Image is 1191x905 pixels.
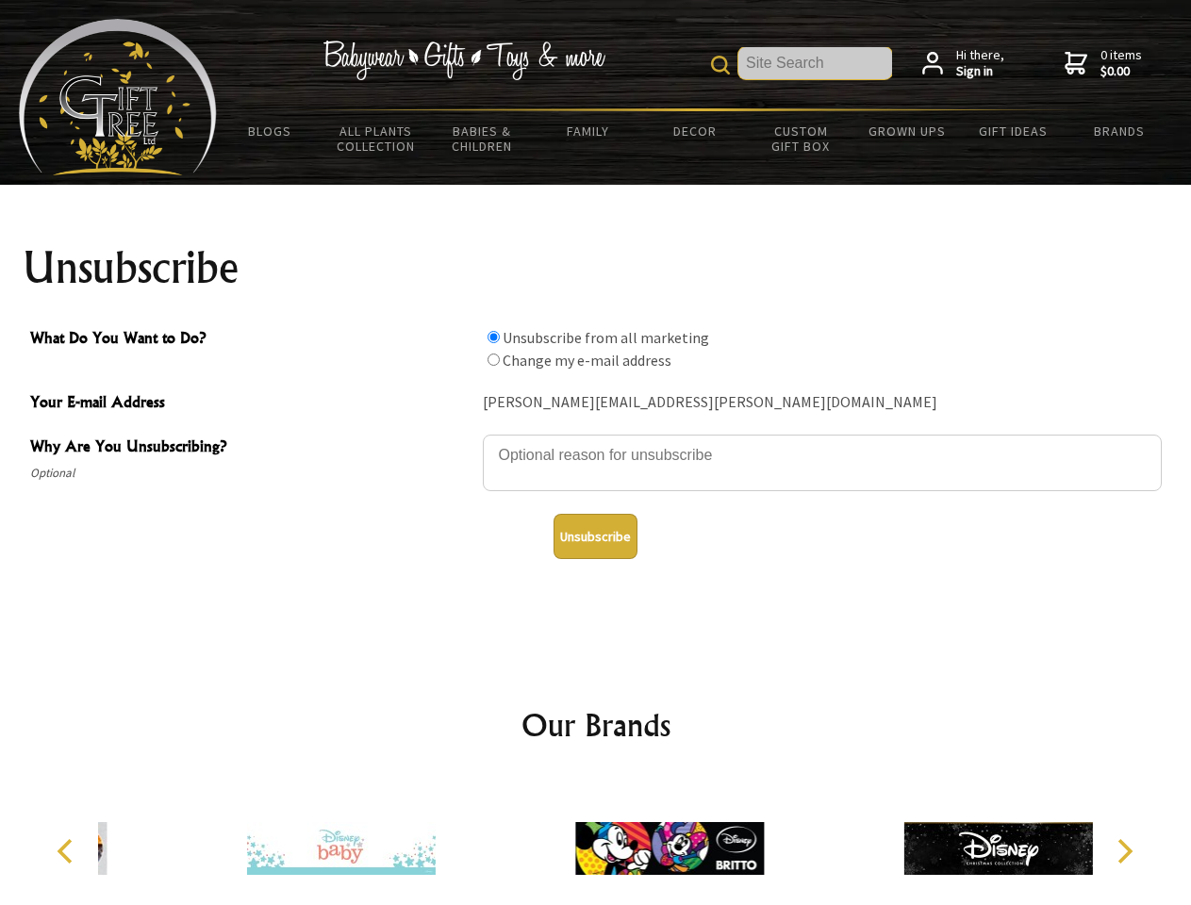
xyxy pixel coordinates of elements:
a: Babies & Children [429,111,536,166]
strong: Sign in [956,63,1004,80]
span: Hi there, [956,47,1004,80]
label: Change my e-mail address [503,351,671,370]
span: What Do You Want to Do? [30,326,473,354]
button: Next [1103,831,1145,872]
button: Previous [47,831,89,872]
a: Brands [1067,111,1173,151]
h2: Our Brands [38,702,1154,748]
span: Your E-mail Address [30,390,473,418]
h1: Unsubscribe [23,245,1169,290]
a: Grown Ups [853,111,960,151]
a: BLOGS [217,111,323,151]
input: What Do You Want to Do? [488,354,500,366]
a: Family [536,111,642,151]
img: Babywear - Gifts - Toys & more [323,41,605,80]
span: 0 items [1100,46,1142,80]
div: [PERSON_NAME][EMAIL_ADDRESS][PERSON_NAME][DOMAIN_NAME] [483,388,1162,418]
label: Unsubscribe from all marketing [503,328,709,347]
img: product search [711,56,730,74]
a: Custom Gift Box [748,111,854,166]
input: Site Search [738,47,892,79]
span: Optional [30,462,473,485]
a: 0 items$0.00 [1065,47,1142,80]
input: What Do You Want to Do? [488,331,500,343]
button: Unsubscribe [554,514,637,559]
span: Why Are You Unsubscribing? [30,435,473,462]
strong: $0.00 [1100,63,1142,80]
img: Babyware - Gifts - Toys and more... [19,19,217,175]
a: All Plants Collection [323,111,430,166]
a: Hi there,Sign in [922,47,1004,80]
textarea: Why Are You Unsubscribing? [483,435,1162,491]
a: Decor [641,111,748,151]
a: Gift Ideas [960,111,1067,151]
